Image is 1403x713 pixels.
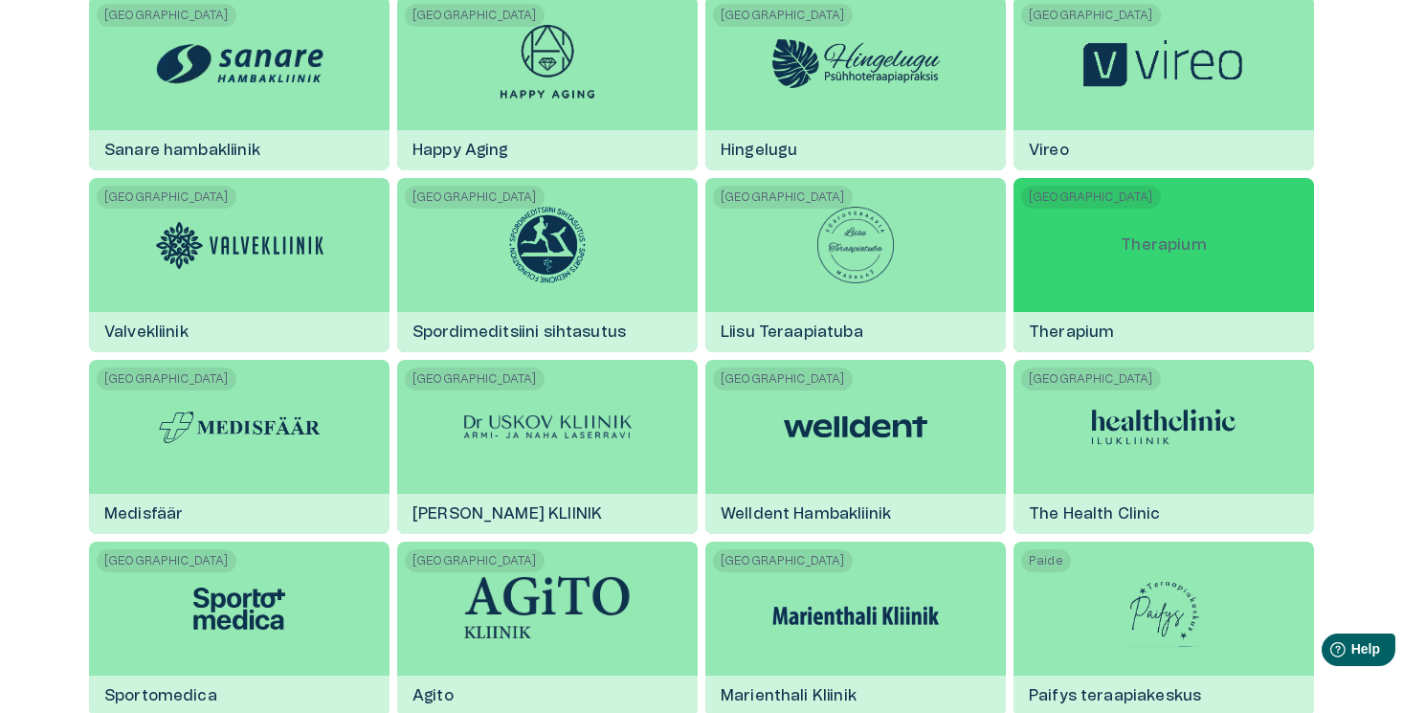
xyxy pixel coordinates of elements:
a: [GEOGRAPHIC_DATA]The Health Clinic logoThe Health Clinic [1013,360,1314,534]
span: [GEOGRAPHIC_DATA] [97,368,236,390]
span: [GEOGRAPHIC_DATA] [713,368,853,390]
img: Happy Aging logo [501,25,594,101]
img: Liisu Teraapiatuba logo [817,207,894,283]
h6: Valvekliinik [89,306,204,358]
span: [GEOGRAPHIC_DATA] [97,4,236,27]
p: Therapium [1105,218,1221,272]
a: [GEOGRAPHIC_DATA]Dr USKOV KLIINIK logo[PERSON_NAME] KLIINIK [397,360,698,534]
h6: Vireo [1013,124,1084,176]
img: Hingelugu logo [772,39,940,88]
h6: [PERSON_NAME] KLIINIK [397,488,617,540]
img: Vireo logo [1080,36,1248,91]
h6: Welldent Hambakliinik [705,488,906,540]
img: Welldent Hambakliinik logo [784,398,927,456]
a: [GEOGRAPHIC_DATA]Medisfäär logoMedisfäär [89,360,390,534]
span: Paide [1021,549,1071,572]
img: Marienthali Kliinik logo [772,587,940,631]
a: [GEOGRAPHIC_DATA]Welldent Hambakliinik logoWelldent Hambakliinik [705,360,1006,534]
a: [GEOGRAPHIC_DATA]Spordimeditsiini sihtasutus logoSpordimeditsiini sihtasutus [397,178,698,352]
iframe: Help widget launcher [1254,626,1403,680]
img: Paifys teraapiakeskus logo [1125,570,1204,647]
h6: Hingelugu [705,124,813,176]
h6: Happy Aging [397,124,524,176]
img: Medisfäär logo [156,409,323,446]
span: [GEOGRAPHIC_DATA] [97,549,236,572]
img: Sportomedica logo [167,580,311,637]
span: [GEOGRAPHIC_DATA] [713,4,853,27]
h6: Sanare hambakliinik [89,124,276,176]
img: Valvekliinik logo [156,222,323,269]
span: [GEOGRAPHIC_DATA] [405,186,545,209]
span: [GEOGRAPHIC_DATA] [97,186,236,209]
span: [GEOGRAPHIC_DATA] [405,368,545,390]
span: [GEOGRAPHIC_DATA] [1021,186,1161,209]
span: [GEOGRAPHIC_DATA] [713,186,853,209]
h6: Liisu Teraapiatuba [705,306,879,358]
span: [GEOGRAPHIC_DATA] [1021,4,1161,27]
h6: The Health Clinic [1013,488,1176,540]
h6: Therapium [1013,306,1129,358]
a: [GEOGRAPHIC_DATA]Valvekliinik logoValvekliinik [89,178,390,352]
img: Spordimeditsiini sihtasutus logo [509,207,586,283]
span: [GEOGRAPHIC_DATA] [405,4,545,27]
img: The Health Clinic logo [1092,398,1236,456]
a: [GEOGRAPHIC_DATA]Liisu Teraapiatuba logoLiisu Teraapiatuba [705,178,1006,352]
span: [GEOGRAPHIC_DATA] [713,549,853,572]
img: Dr USKOV KLIINIK logo [464,415,632,438]
a: [GEOGRAPHIC_DATA]TherapiumTherapium [1013,178,1314,352]
h6: Spordimeditsiini sihtasutus [397,306,641,358]
h6: Medisfäär [89,488,198,540]
span: [GEOGRAPHIC_DATA] [1021,368,1161,390]
img: Sanare hambakliinik logo [156,33,323,94]
span: [GEOGRAPHIC_DATA] [405,549,545,572]
img: Agito logo [464,576,632,642]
